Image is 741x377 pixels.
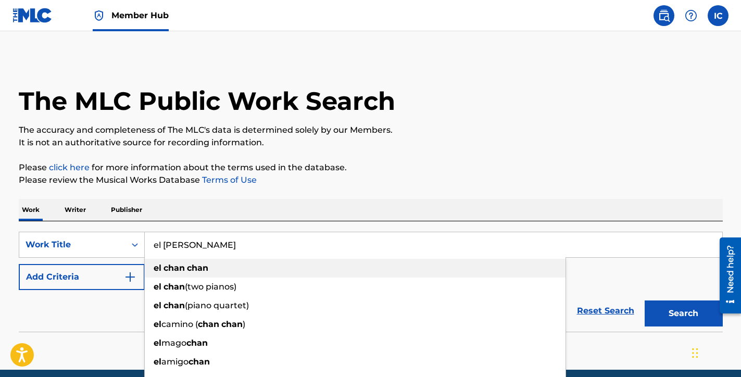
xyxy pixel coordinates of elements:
strong: el [154,338,161,348]
div: User Menu [708,5,729,26]
form: Search Form [19,232,723,332]
h1: The MLC Public Work Search [19,85,395,117]
p: Please review the Musical Works Database [19,174,723,186]
strong: chan [164,282,185,292]
span: Member Hub [111,9,169,21]
strong: chan [221,319,243,329]
strong: chan [189,357,210,367]
strong: el [154,282,161,292]
img: search [658,9,670,22]
span: mago [161,338,186,348]
a: click here [49,162,90,172]
strong: chan [186,338,208,348]
span: (two pianos) [185,282,236,292]
iframe: Chat Widget [689,327,741,377]
strong: el [154,319,161,329]
div: Help [681,5,701,26]
div: Work Title [26,238,119,251]
p: It is not an authoritative source for recording information. [19,136,723,149]
p: Writer [61,199,89,221]
img: help [685,9,697,22]
span: camino ( [161,319,198,329]
strong: chan [164,300,185,310]
button: Add Criteria [19,264,145,290]
img: Top Rightsholder [93,9,105,22]
strong: chan [198,319,219,329]
strong: el [154,357,161,367]
strong: el [154,263,161,273]
strong: el [154,300,161,310]
p: Please for more information about the terms used in the database. [19,161,723,174]
div: Drag [692,337,698,369]
strong: chan [164,263,185,273]
a: Reset Search [572,299,639,322]
button: Search [645,300,723,326]
img: MLC Logo [12,8,53,23]
span: ) [243,319,245,329]
p: The accuracy and completeness of The MLC's data is determined solely by our Members. [19,124,723,136]
a: Public Search [654,5,674,26]
p: Work [19,199,43,221]
p: Publisher [108,199,145,221]
img: 9d2ae6d4665cec9f34b9.svg [124,271,136,283]
a: Terms of Use [200,175,257,185]
span: (piano quartet) [185,300,249,310]
strong: chan [187,263,208,273]
span: amigo [161,357,189,367]
iframe: Resource Center [712,233,741,319]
